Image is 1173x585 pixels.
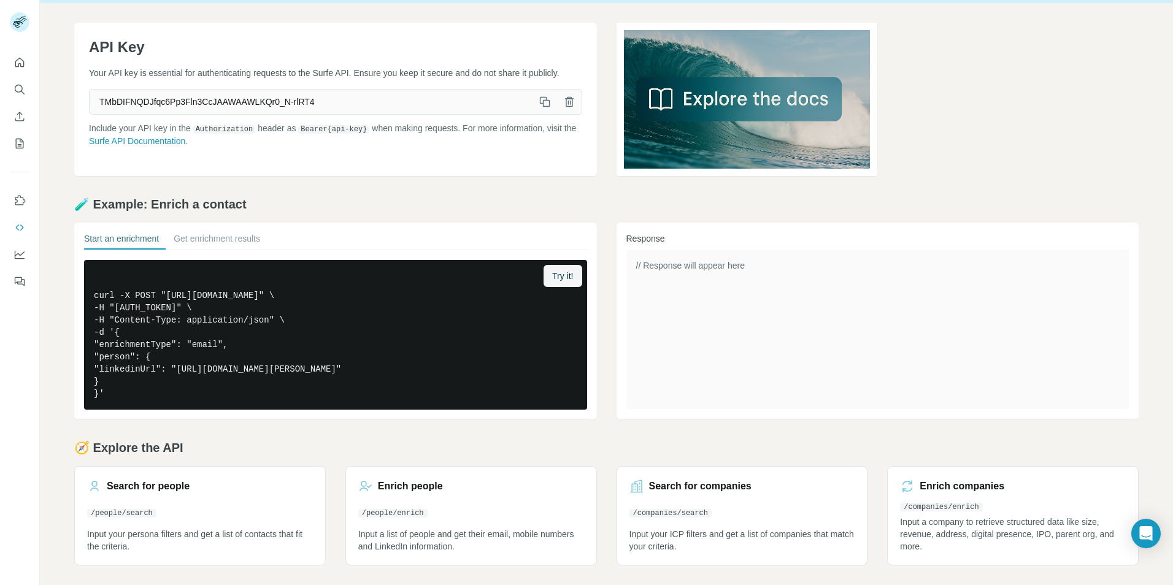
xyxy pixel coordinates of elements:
button: My lists [10,132,29,155]
span: TMbDIFNQDJfqc6Pp3Fln3CcJAAWAAWLKQr0_N-rlRT4 [90,91,533,113]
a: Surfe API Documentation [89,136,185,146]
code: Bearer {api-key} [298,125,369,134]
button: Get enrichment results [174,232,260,250]
code: /companies/search [629,509,712,518]
h2: 🧭 Explore the API [74,439,1139,456]
button: Use Surfe API [10,216,29,239]
h1: API Key [89,37,582,57]
p: Input your ICP filters and get a list of companies that match your criteria. [629,528,855,552]
code: /people/search [87,509,156,518]
h3: Search for companies [649,479,752,494]
a: Enrich people/people/enrichInput a list of people and get their email, mobile numbers and LinkedI... [345,466,597,565]
a: Enrich companies/companies/enrichInput a company to retrieve structured data like size, revenue, ... [887,466,1139,565]
p: Include your API key in the header as when making requests. For more information, visit the . [89,122,582,147]
h3: Enrich companies [920,479,1004,494]
code: /companies/enrich [900,503,982,511]
h3: Enrich people [378,479,443,494]
p: Input a list of people and get their email, mobile numbers and LinkedIn information. [358,528,584,552]
span: // Response will appear here [636,261,745,270]
button: Start an enrichment [84,232,159,250]
button: Enrich CSV [10,105,29,128]
a: Search for companies/companies/searchInput your ICP filters and get a list of companies that matc... [617,466,868,565]
button: Search [10,78,29,101]
div: Open Intercom Messenger [1131,519,1161,548]
a: Search for people/people/searchInput your persona filters and get a list of contacts that fit the... [74,466,326,565]
button: Feedback [10,270,29,292]
button: Try it! [544,265,582,287]
p: Your API key is essential for authenticating requests to the Surfe API. Ensure you keep it secure... [89,67,582,79]
h3: Search for people [107,479,190,494]
button: Use Surfe on LinkedIn [10,189,29,212]
code: /people/enrich [358,509,428,518]
h2: 🧪 Example: Enrich a contact [74,196,1139,213]
code: Authorization [193,125,256,134]
p: Input your persona filters and get a list of contacts that fit the criteria. [87,528,313,552]
p: Input a company to retrieve structured data like size, revenue, address, digital presence, IPO, p... [900,516,1126,552]
pre: curl -X POST "[URL][DOMAIN_NAME]" \ -H "[AUTH_TOKEN]" \ -H "Content-Type: application/json" \ -d ... [84,260,587,410]
button: Dashboard [10,243,29,266]
h3: Response [626,232,1129,245]
button: Quick start [10,52,29,74]
span: Try it! [552,270,573,282]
